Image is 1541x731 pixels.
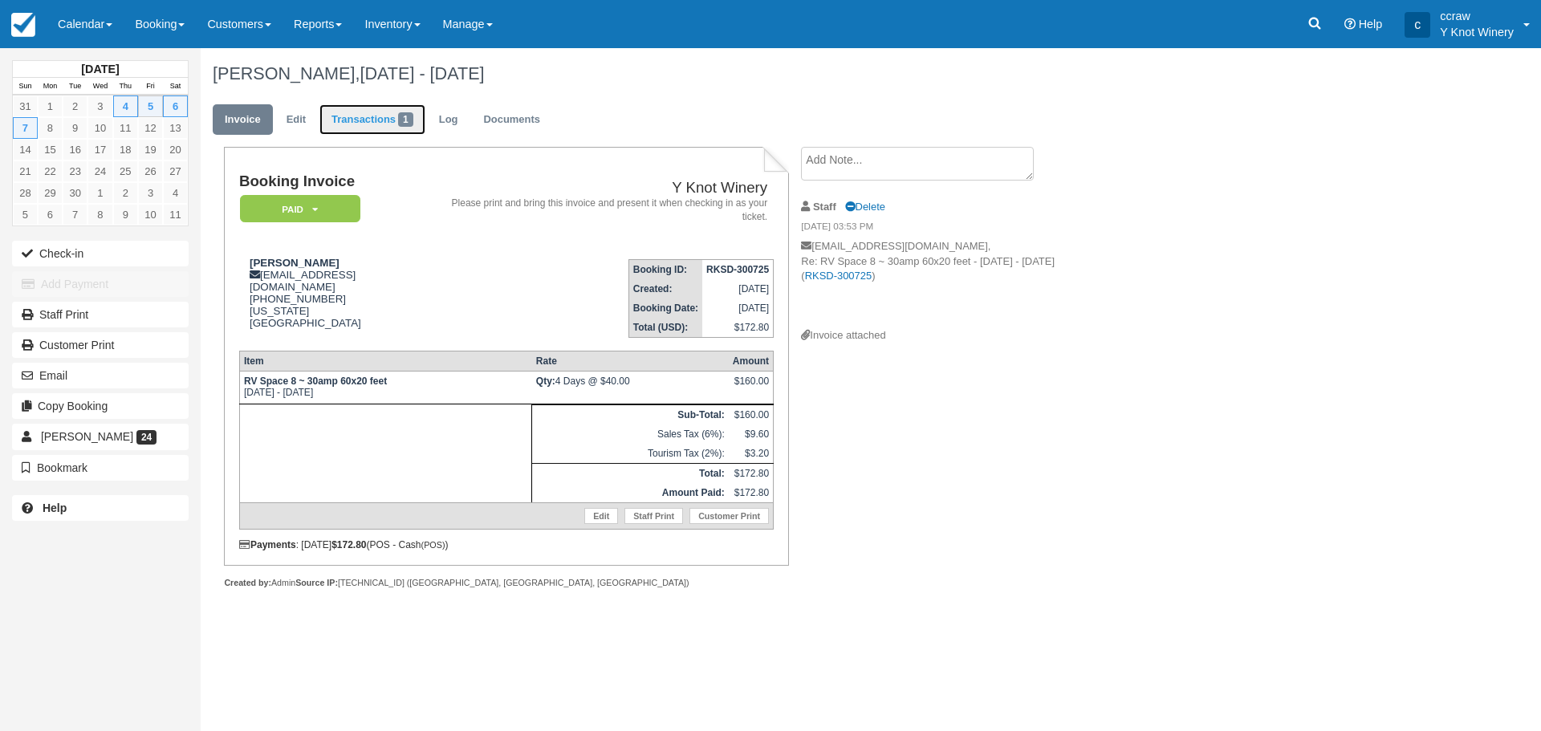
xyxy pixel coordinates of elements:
a: Staff Print [12,302,189,327]
a: 6 [38,204,63,225]
h2: Y Knot Winery [442,180,767,197]
a: Paid [239,194,355,224]
a: [PERSON_NAME] 24 [12,424,189,449]
a: 1 [87,182,112,204]
p: ccraw [1440,8,1514,24]
em: Paid [240,195,360,223]
b: Help [43,502,67,514]
th: Mon [38,78,63,95]
a: 2 [63,95,87,117]
a: Log [427,104,470,136]
div: $160.00 [733,376,769,400]
th: Amount [729,351,774,372]
th: Sub-Total: [532,405,729,425]
a: 22 [38,160,63,182]
button: Copy Booking [12,393,189,419]
a: 27 [163,160,188,182]
a: 28 [13,182,38,204]
p: Y Knot Winery [1440,24,1514,40]
a: Delete [845,201,885,213]
h1: [PERSON_NAME], [213,64,1344,83]
a: 13 [163,117,188,139]
a: 20 [163,139,188,160]
th: Item [239,351,531,372]
a: 25 [113,160,138,182]
button: Check-in [12,241,189,266]
a: 12 [138,117,163,139]
span: Help [1359,18,1383,30]
a: Documents [471,104,552,136]
td: 4 Days @ $40.00 [532,372,729,404]
strong: RKSD-300725 [706,264,769,275]
strong: $172.80 [331,539,366,550]
td: $172.80 [729,483,774,503]
a: 4 [163,182,188,204]
button: Bookmark [12,455,189,481]
p: [EMAIL_ADDRESS][DOMAIN_NAME], Re: RV Space 8 ~ 30amp 60x20 feet - [DATE] - [DATE] ( ) [801,239,1071,328]
td: [DATE] - [DATE] [239,372,531,404]
a: 7 [13,117,38,139]
a: 17 [87,139,112,160]
a: Edit [274,104,318,136]
th: Wed [87,78,112,95]
div: [EMAIL_ADDRESS][DOMAIN_NAME] [PHONE_NUMBER] [US_STATE] [GEOGRAPHIC_DATA] [239,257,436,329]
a: 10 [138,204,163,225]
td: $3.20 [729,444,774,464]
th: Booking ID: [628,260,702,280]
a: 29 [38,182,63,204]
h1: Booking Invoice [239,173,436,190]
td: Sales Tax (6%): [532,424,729,444]
a: 15 [38,139,63,160]
small: (POS) [421,540,445,550]
a: 16 [63,139,87,160]
a: Transactions1 [319,104,425,136]
th: Thu [113,78,138,95]
em: [DATE] 03:53 PM [801,220,1071,238]
td: Tourism Tax (2%): [532,444,729,464]
a: 31 [13,95,38,117]
th: Sat [163,78,188,95]
a: Customer Print [12,332,189,358]
th: Booking Date: [628,298,702,318]
td: $160.00 [729,405,774,425]
a: 1 [38,95,63,117]
td: [DATE] [702,279,774,298]
a: 30 [63,182,87,204]
a: 24 [87,160,112,182]
a: Help [12,495,189,521]
td: $172.80 [702,318,774,338]
strong: Payments [239,539,296,550]
strong: Qty [536,376,555,387]
a: Staff Print [624,508,683,524]
strong: [DATE] [81,63,119,75]
div: Admin [TECHNICAL_ID] ([GEOGRAPHIC_DATA], [GEOGRAPHIC_DATA], [GEOGRAPHIC_DATA]) [224,577,788,589]
th: Created: [628,279,702,298]
strong: [PERSON_NAME] [250,257,340,269]
a: 9 [113,204,138,225]
a: Invoice [213,104,273,136]
a: 21 [13,160,38,182]
strong: Source IP: [295,578,338,587]
a: 3 [138,182,163,204]
i: Help [1344,18,1356,30]
th: Total: [532,464,729,484]
a: 23 [63,160,87,182]
a: 6 [163,95,188,117]
span: 24 [136,430,157,445]
a: 14 [13,139,38,160]
button: Email [12,363,189,388]
button: Add Payment [12,271,189,297]
a: 11 [163,204,188,225]
a: 5 [13,204,38,225]
a: 3 [87,95,112,117]
div: c [1405,12,1430,38]
a: 9 [63,117,87,139]
a: 10 [87,117,112,139]
span: [DATE] - [DATE] [360,63,484,83]
a: 4 [113,95,138,117]
a: 26 [138,160,163,182]
strong: Created by: [224,578,271,587]
img: checkfront-main-nav-mini-logo.png [11,13,35,37]
a: 8 [38,117,63,139]
th: Amount Paid: [532,483,729,503]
